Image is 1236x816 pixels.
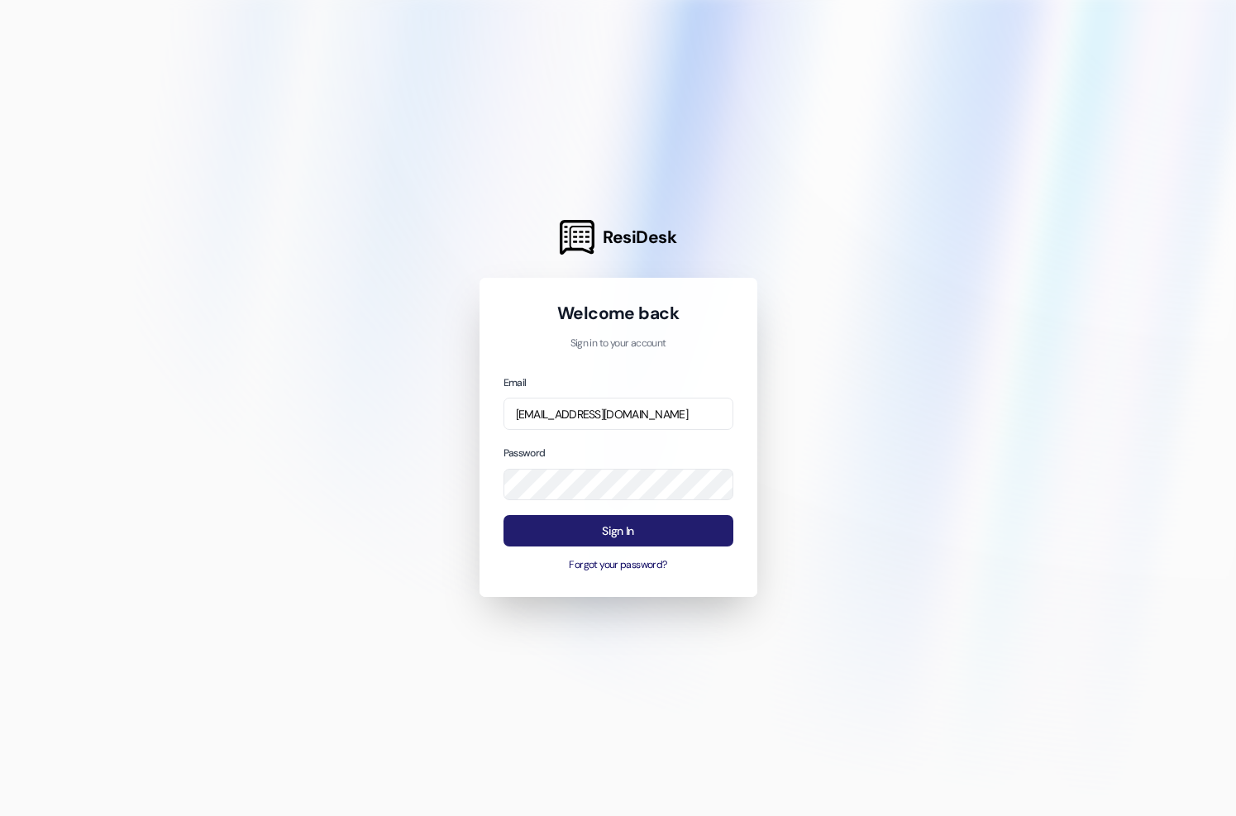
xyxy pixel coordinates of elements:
button: Sign In [503,515,733,547]
img: ResiDesk Logo [560,220,594,255]
label: Password [503,446,546,460]
p: Sign in to your account [503,336,733,351]
span: ResiDesk [603,226,676,249]
button: Forgot your password? [503,558,733,573]
input: name@example.com [503,398,733,430]
label: Email [503,376,527,389]
h1: Welcome back [503,302,733,325]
